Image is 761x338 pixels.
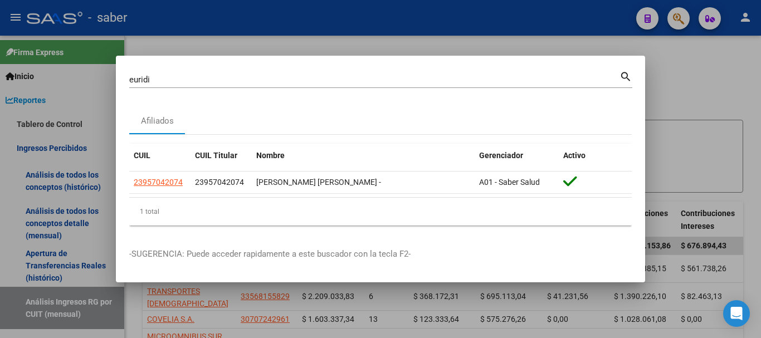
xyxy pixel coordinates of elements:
[191,144,252,168] datatable-header-cell: CUIL Titular
[479,178,540,187] span: A01 - Saber Salud
[134,178,183,187] span: 23957042074
[619,69,632,82] mat-icon: search
[723,300,750,327] div: Open Intercom Messenger
[141,115,174,128] div: Afiliados
[563,151,586,160] span: Activo
[129,198,632,226] div: 1 total
[256,151,285,160] span: Nombre
[134,151,150,160] span: CUIL
[256,176,470,189] div: [PERSON_NAME] [PERSON_NAME] -
[252,144,475,168] datatable-header-cell: Nombre
[195,178,244,187] span: 23957042074
[129,248,632,261] p: -SUGERENCIA: Puede acceder rapidamente a este buscador con la tecla F2-
[559,144,632,168] datatable-header-cell: Activo
[475,144,559,168] datatable-header-cell: Gerenciador
[129,144,191,168] datatable-header-cell: CUIL
[479,151,523,160] span: Gerenciador
[195,151,237,160] span: CUIL Titular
